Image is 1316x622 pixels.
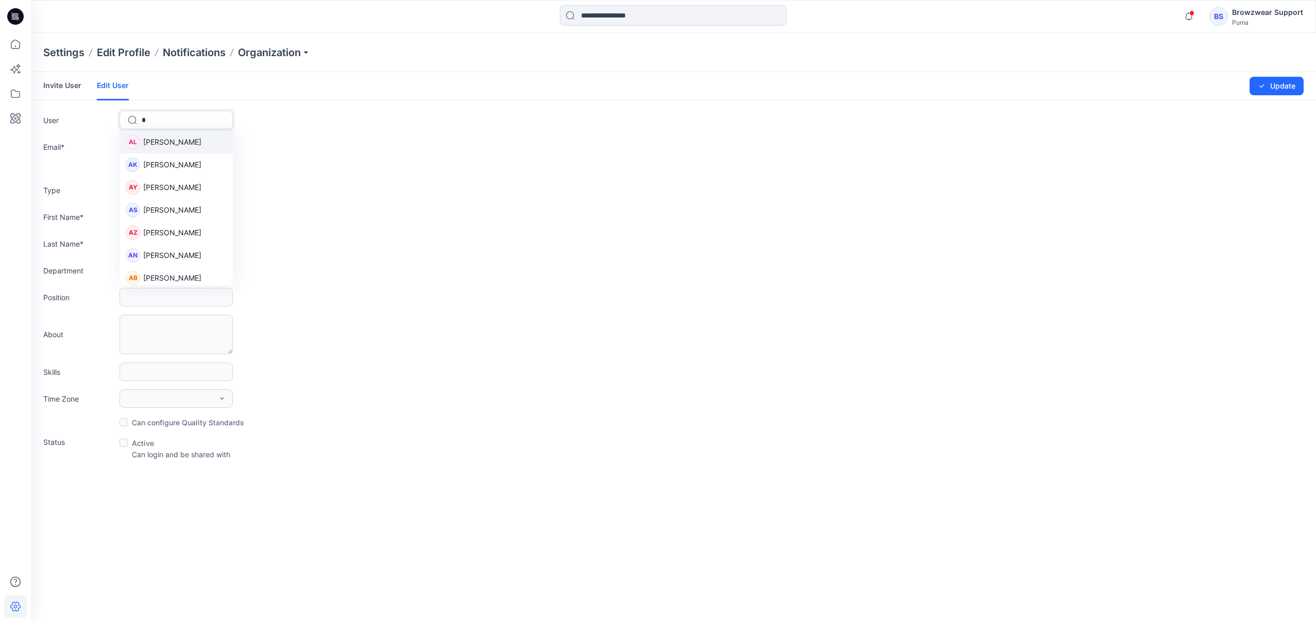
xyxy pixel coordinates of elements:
div: Puma [1232,19,1303,26]
label: Email [43,142,115,152]
label: First Name [43,212,115,222]
a: Invite User [43,72,81,99]
div: AZ [126,226,140,240]
span: [PERSON_NAME] [143,250,201,261]
label: Last Name [43,238,115,249]
span: [PERSON_NAME] [143,182,201,193]
label: Department [43,265,115,276]
div: AN [126,248,140,263]
a: Edit Profile [97,45,150,60]
div: AK [126,158,140,172]
div: Browzwear Support [1232,6,1303,19]
div: AY [126,180,140,195]
label: Time Zone [43,393,115,404]
span: [PERSON_NAME] [143,272,201,283]
label: Position [43,292,115,303]
span: [PERSON_NAME] [143,227,201,238]
a: Edit User [97,72,129,100]
div: AL [126,135,140,149]
p: Settings [43,45,84,60]
label: Status [43,437,115,447]
label: Can configure Quality Standards [119,416,244,428]
label: About [43,329,115,340]
span: [PERSON_NAME] [143,204,201,215]
div: BS [1209,7,1228,26]
label: Type [43,185,115,196]
label: Skills [43,367,115,377]
span: [PERSON_NAME] [143,136,201,147]
label: User [43,115,115,126]
p: Can login and be shared with [132,449,230,460]
div: AB [126,271,140,285]
div: AS [126,203,140,217]
span: [PERSON_NAME] [143,159,201,170]
label: Active [119,437,154,449]
button: Update [1250,77,1304,95]
div: Active [119,437,230,449]
a: Notifications [163,45,226,60]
